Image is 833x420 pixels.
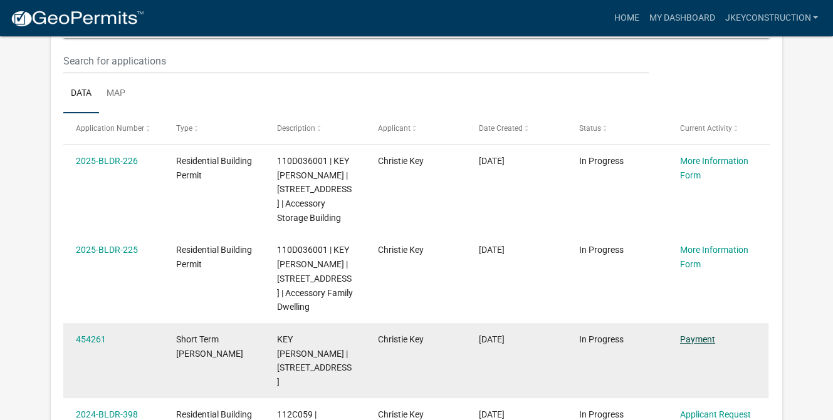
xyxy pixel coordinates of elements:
span: Description [277,124,315,133]
span: 110D036001 | KEY JAMES P | 168 CLUBHOUSE RD | Accessory Family Dwelling [277,245,353,312]
span: KEY JAMES P | 168 CLUBHOUSE RD [277,334,352,387]
a: 2025-BLDR-226 [76,156,138,166]
datatable-header-cell: Status [567,113,668,143]
input: Search for applications [63,48,648,74]
datatable-header-cell: Applicant [366,113,467,143]
span: 07/24/2025 [478,156,504,166]
span: Short Term Rental Registration [176,334,243,359]
a: Home [609,6,644,30]
span: In Progress [579,334,624,344]
span: Application Number [76,124,144,133]
span: Christie Key [378,245,424,255]
datatable-header-cell: Current Activity [668,113,769,143]
a: My Dashboard [644,6,720,30]
a: 2024-BLDR-398 [76,409,138,419]
span: In Progress [579,409,624,419]
span: Christie Key [378,334,424,344]
a: More Information Form [680,156,748,180]
a: More Information Form [680,245,748,269]
datatable-header-cell: Type [164,113,265,143]
a: Map [99,74,133,114]
a: jkeyconstruction [720,6,823,30]
span: Date Created [478,124,522,133]
datatable-header-cell: Description [265,113,366,143]
span: Christie Key [378,409,424,419]
span: In Progress [579,156,624,166]
span: In Progress [579,245,624,255]
span: 07/24/2025 [478,245,504,255]
datatable-header-cell: Application Number [63,113,164,143]
span: Residential Building Permit [176,156,252,180]
span: 07/24/2025 [478,334,504,344]
a: Data [63,74,99,114]
datatable-header-cell: Date Created [466,113,567,143]
span: Current Activity [680,124,732,133]
a: 2025-BLDR-225 [76,245,138,255]
span: 11/05/2024 [478,409,504,419]
span: 110D036001 | KEY JAMES P | 168 CLUBHOUSE RD | Accessory Storage Building [277,156,352,223]
span: Status [579,124,601,133]
span: Applicant [378,124,411,133]
span: Type [176,124,192,133]
span: Christie Key [378,156,424,166]
span: Residential Building Permit [176,245,252,269]
a: Payment [680,334,715,344]
a: 454261 [76,334,106,344]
